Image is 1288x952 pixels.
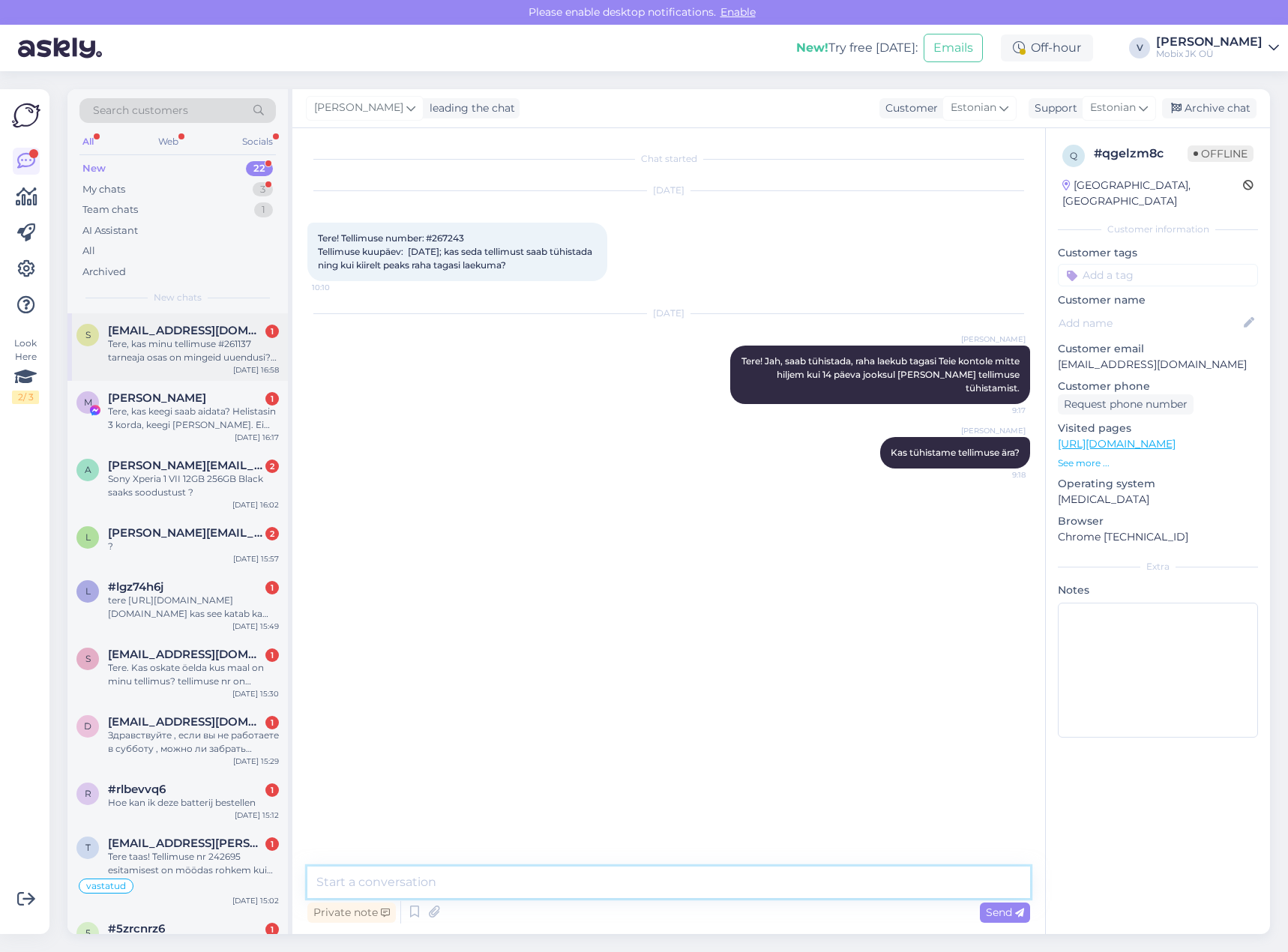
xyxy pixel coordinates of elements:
[108,526,264,540] span: lisette.haug@gmail.com
[1058,394,1194,415] div: Request phone number
[232,688,279,699] div: [DATE] 15:30
[265,923,279,936] div: 1
[85,585,91,597] span: l
[108,796,279,810] div: Hoe kan ik deze batterij bestellen
[232,621,279,632] div: [DATE] 15:49
[1059,315,1241,331] input: Add name
[1029,100,1077,116] div: Support
[314,100,403,116] span: [PERSON_NAME]
[265,460,279,473] div: 2
[879,100,938,116] div: Customer
[82,244,95,259] div: All
[1156,36,1263,48] div: [PERSON_NAME]
[924,34,983,62] button: Emails
[108,648,264,661] span: sirli.ungefug@gmail.com
[108,324,264,337] span: sofipavljonkova@gmail.com
[235,432,279,443] div: [DATE] 16:17
[108,783,166,796] span: #rlbevvq6
[961,334,1026,345] span: [PERSON_NAME]
[233,364,279,376] div: [DATE] 16:58
[108,337,279,364] div: Tere, kas minu tellimuse #261137 tarneaja osas on mingeid uuendusi? [PERSON_NAME] sai esitatud 12...
[108,837,264,850] span: tiina.reinart@mail.ee
[265,392,279,406] div: 1
[1188,145,1254,162] span: Offline
[82,265,126,280] div: Archived
[312,282,368,293] span: 10:10
[82,202,138,217] div: Team chats
[233,756,279,767] div: [DATE] 15:29
[1058,476,1258,492] p: Operating system
[155,132,181,151] div: Web
[246,161,273,176] div: 22
[254,202,273,217] div: 1
[307,307,1030,320] div: [DATE]
[85,329,91,340] span: s
[82,182,125,197] div: My chats
[741,355,1022,394] span: Tere! Jah, saab tühistada, raha laekub tagasi Teie kontole mitte hiljem kui 14 päeva jooksul [PER...
[79,132,97,151] div: All
[108,729,279,756] div: Здравствуйте , если вы не работаете в субботу , можно ли забрать телефон сегодня. [GEOGRAPHIC_DATA].
[1162,98,1257,118] div: Archive chat
[265,527,279,540] div: 2
[1058,582,1258,598] p: Notes
[969,469,1026,480] span: 9:18
[86,882,126,891] span: vastatud
[85,464,91,475] span: a
[951,100,996,116] span: Estonian
[1094,145,1188,163] div: # qgelzm8c
[1058,513,1258,529] p: Browser
[307,184,1030,197] div: [DATE]
[265,837,279,851] div: 1
[85,788,91,799] span: r
[1156,36,1279,60] a: [PERSON_NAME]Mobix JK OÜ
[108,459,264,472] span: artur.skavronsi@gmail.com
[12,391,39,404] div: 2 / 3
[82,161,106,176] div: New
[1058,341,1258,357] p: Customer email
[1062,178,1243,209] div: [GEOGRAPHIC_DATA], [GEOGRAPHIC_DATA]
[108,405,279,432] div: Tere, kas keegi saab aidata? Helistasin 3 korda, keegi [PERSON_NAME]. Ei tunne, et turvaline osta.
[85,842,91,853] span: t
[961,425,1026,436] span: [PERSON_NAME]
[891,447,1020,458] span: Kas tühistame tellimuse ära?
[986,906,1024,919] span: Send
[1058,560,1258,573] div: Extra
[239,132,276,151] div: Socials
[1090,100,1136,116] span: Estonian
[12,101,40,130] img: Askly Logo
[108,391,206,405] span: Marie Koodi
[1058,379,1258,394] p: Customer phone
[1156,48,1263,60] div: Mobix JK OÜ
[716,5,760,19] span: Enable
[1058,457,1258,470] p: See more ...
[1058,245,1258,261] p: Customer tags
[1058,421,1258,436] p: Visited pages
[1058,357,1258,373] p: [EMAIL_ADDRESS][DOMAIN_NAME]
[318,232,595,271] span: Tere! Tellimuse number: #267243 Tellimuse kuupäev: [DATE]; kas seda tellimust saab tühistada ning...
[1001,34,1093,61] div: Off-hour
[233,553,279,564] div: [DATE] 15:57
[307,903,396,923] div: Private note
[108,472,279,499] div: Sony Xperia 1 VII 12GB 256GB Black saaks soodustust ?
[265,325,279,338] div: 1
[82,223,138,238] div: AI Assistant
[85,531,91,543] span: l
[265,783,279,797] div: 1
[108,715,264,729] span: dnik1@mail.ru
[1058,223,1258,236] div: Customer information
[108,922,165,936] span: #5zrcnrz6
[108,580,163,594] span: #lgz74h6j
[1058,264,1258,286] input: Add a tag
[796,40,828,55] b: New!
[265,716,279,729] div: 1
[108,661,279,688] div: Tere. Kas oskate öelda kus maal on minu tellimus? tellimuse nr on 262540
[85,653,91,664] span: s
[265,648,279,662] div: 1
[154,291,202,304] span: New chats
[796,39,918,57] div: Try free [DATE]:
[1058,437,1176,451] a: [URL][DOMAIN_NAME]
[1070,150,1077,161] span: q
[108,540,279,553] div: ?
[253,182,273,197] div: 3
[1129,37,1150,58] div: V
